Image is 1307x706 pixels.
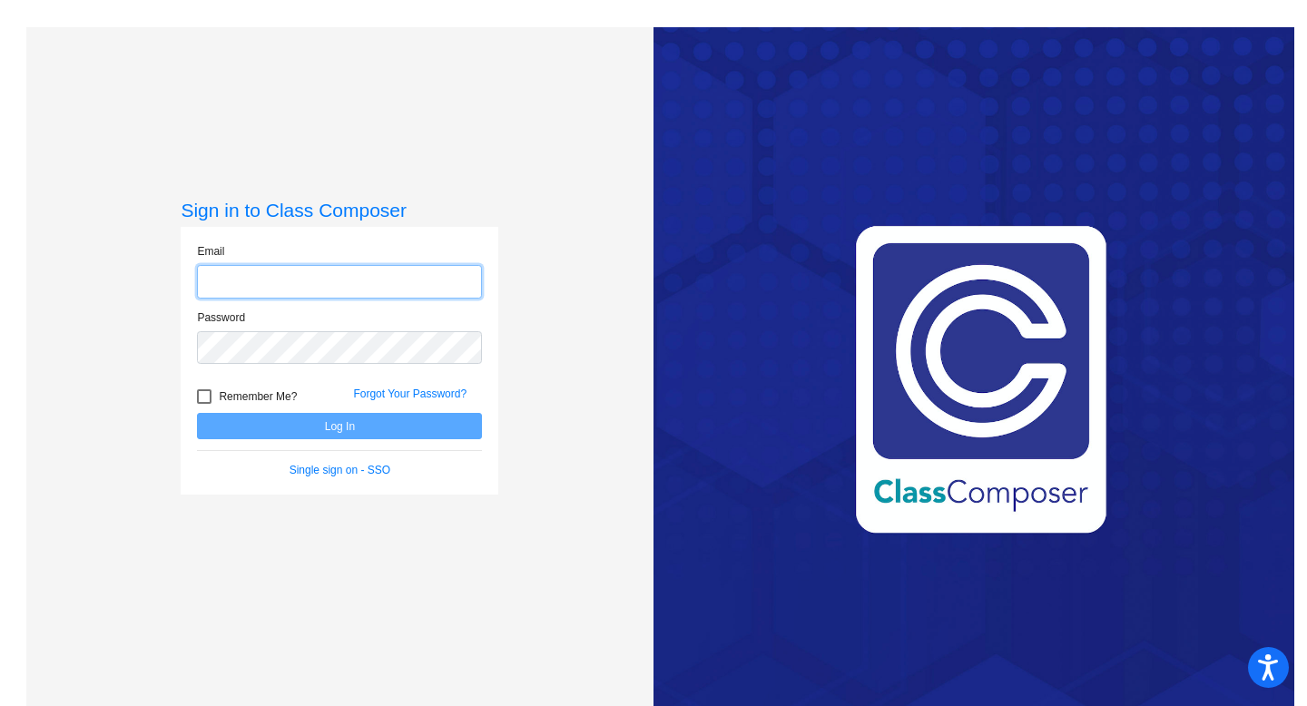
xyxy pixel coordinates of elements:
a: Forgot Your Password? [353,387,467,400]
h3: Sign in to Class Composer [181,199,498,221]
button: Log In [197,413,482,439]
span: Remember Me? [219,386,297,407]
label: Email [197,243,224,260]
label: Password [197,309,245,326]
a: Single sign on - SSO [290,464,390,476]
